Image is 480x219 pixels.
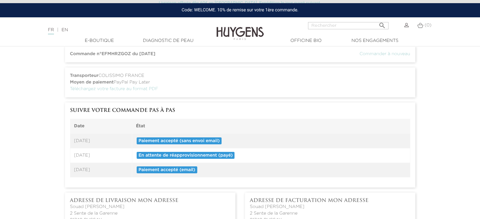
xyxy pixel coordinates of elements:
[70,80,114,84] strong: Moyen de paiement
[70,134,132,148] td: [DATE]
[376,20,388,28] button: 
[45,27,195,33] div: |
[137,152,235,159] span: En attente de réapprovisionnement (payé)
[70,79,410,86] li: PayPal Pay Later
[70,52,156,56] strong: Commande n°EFMHRZGOZ du [DATE]
[378,20,386,27] i: 
[70,119,132,134] th: Date
[70,107,410,113] h3: Suivre votre commande pas à pas
[48,28,54,34] a: FR
[132,119,410,134] th: État
[343,37,406,44] a: Nos engagements
[137,166,197,173] span: Paiement accepté (email)
[70,163,132,177] td: [DATE]
[359,52,410,56] a: Commander à nouveau
[70,198,230,204] h4: Adresse de livraison Mon adresse
[216,17,264,41] img: Huygens
[250,198,410,204] h4: Adresse de facturation Mon adresse
[70,87,158,91] a: Téléchargez votre facture au format PDF
[68,37,131,44] a: E-Boutique
[70,73,98,78] strong: Transporteur
[137,37,200,44] a: Diagnostic de peau
[308,22,388,29] input: Rechercher
[137,137,222,144] span: Paiement accepté (sans envoi email)
[70,148,132,163] td: [DATE]
[275,37,338,44] a: Officine Bio
[70,72,410,79] li: COLISSIMO FRANCE
[424,23,431,27] span: (0)
[62,28,68,32] a: EN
